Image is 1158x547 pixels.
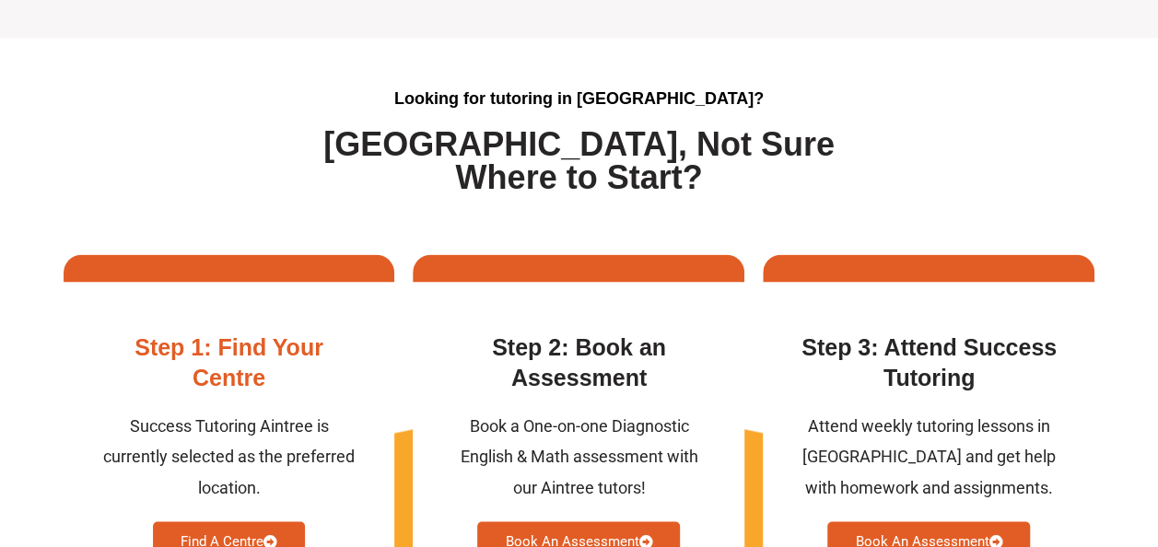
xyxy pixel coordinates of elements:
[100,332,358,392] h3: Step 1: Find Your Centre
[800,332,1058,392] h3: Step 3: Attend Success Tutoring
[296,88,863,110] h2: Looking for tutoring in [GEOGRAPHIC_DATA]?
[100,411,358,503] div: Success Tutoring Aintree is currently selected as the preferred location.
[851,339,1158,547] iframe: Chat Widget
[296,128,863,194] h1: [GEOGRAPHIC_DATA], Not Sure Where to Start?
[450,332,708,392] h3: Step 2: Book an Assessment
[450,411,708,503] div: Book a One-on-one Diagnostic English & Math assessment with our Aintree tutors!
[800,411,1058,503] div: Attend weekly tutoring lessons in [GEOGRAPHIC_DATA] and get help with homework and assignments.​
